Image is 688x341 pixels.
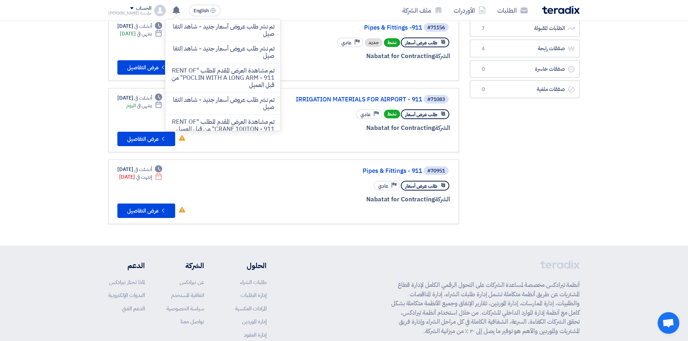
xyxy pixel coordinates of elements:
a: سياسة الخصوصية [166,305,204,312]
li: الدعم [108,260,145,271]
span: الشركة [435,123,450,132]
div: مؤسسة [PERSON_NAME] [108,11,151,15]
a: إدارة الطلبات [241,291,267,299]
span: طلب عرض أسعار [405,183,437,189]
span: English [194,8,209,13]
a: تواصل معنا [181,318,204,325]
span: 0 [479,86,488,93]
div: Nabatat for Contracting [276,52,450,61]
a: Open chat [658,312,679,334]
span: طلب عرض أسعار [405,39,437,46]
div: [DATE] [117,166,162,173]
span: نشط [384,110,400,118]
button: عرض التفاصيل [117,204,175,218]
span: أنشئت في [134,166,152,173]
div: [DATE] [119,173,162,181]
p: أنظمة تيرادكس مخصصة لمساعدة الشركات على التحول الرقمي الكامل لإدارة قطاع المشتريات عن طريق أنظمة ... [391,280,580,336]
p: تم نشر طلب عروض أسعار جديد - شاهد التفاصيل [171,96,274,111]
span: 6 [479,45,488,52]
div: #71156 [427,25,445,30]
span: أنشئت في [134,22,152,30]
p: تم مشاهدة العرض المقدم للطلب "RENT OF POCLIN WITH A LONG ARM - 911" من قبل العميل [171,67,274,89]
div: [DATE] [117,94,162,102]
a: الطلبات المقبولة7 [470,19,580,37]
span: الشركة [435,195,450,204]
span: نشط [384,38,400,47]
a: الندوات الإلكترونية [108,291,145,299]
button: عرض التفاصيل [117,132,175,146]
span: عادي [360,111,371,118]
div: Nabatat for Contracting [276,195,450,204]
p: تم نشر طلب عروض أسعار جديد - شاهد التفاصيل [171,45,274,60]
div: [DATE] [120,30,162,38]
img: Teradix logo [542,6,580,14]
span: أنشئت في [134,94,152,102]
span: ينتهي في [137,30,152,38]
button: عرض التفاصيل [117,60,175,75]
div: [DATE] [117,22,162,30]
a: إدارة الموردين [242,318,267,325]
li: الحلول [226,260,267,271]
a: اتفاقية المستخدم [171,291,204,299]
a: صفقات ملغية0 [470,80,580,98]
a: الدعم الفني [122,305,145,312]
div: #70951 [427,169,445,174]
a: صفقات رابحة6 [470,40,580,57]
a: المزادات العكسية [235,305,267,312]
a: الأوردرات [448,2,492,19]
span: ينتهي في [137,102,152,109]
a: صفقات خاسرة0 [470,60,580,78]
div: اليوم [126,102,162,109]
span: عادي [378,183,388,189]
a: الطلبات [492,2,533,19]
a: عن تيرادكس [179,278,204,286]
a: ملف الشركة [397,2,448,19]
div: جديد [365,38,382,47]
span: عادي [341,39,351,46]
a: IRRIGATION MATERIALS FOR AIRPORT - 911 [278,96,422,103]
a: إدارة العقود [244,331,267,339]
div: Nabatat for Contracting [276,123,450,133]
div: #71083 [427,97,445,102]
a: لماذا تختار تيرادكس [109,278,145,286]
p: تم مشاهدة العرض المقدم للطلب "RENT OF CRANE 100TON - 911" من قبل العميل [171,118,274,133]
li: الشركة [166,260,204,271]
a: طلبات الشراء [240,278,267,286]
span: الشركة [435,52,450,61]
a: Pipes & Fittings - 911 [278,168,422,174]
img: profile_test.png [154,5,166,16]
div: الحساب [136,5,151,12]
p: تم نشر طلب عروض أسعار جديد - شاهد التفاصيل [171,23,274,38]
button: English [189,5,221,16]
a: Pipes & Fittings -911 [278,25,422,31]
span: طلب عرض أسعار [405,111,437,118]
span: إنتهت في [136,173,152,181]
span: 0 [479,66,488,73]
span: 7 [479,25,488,32]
